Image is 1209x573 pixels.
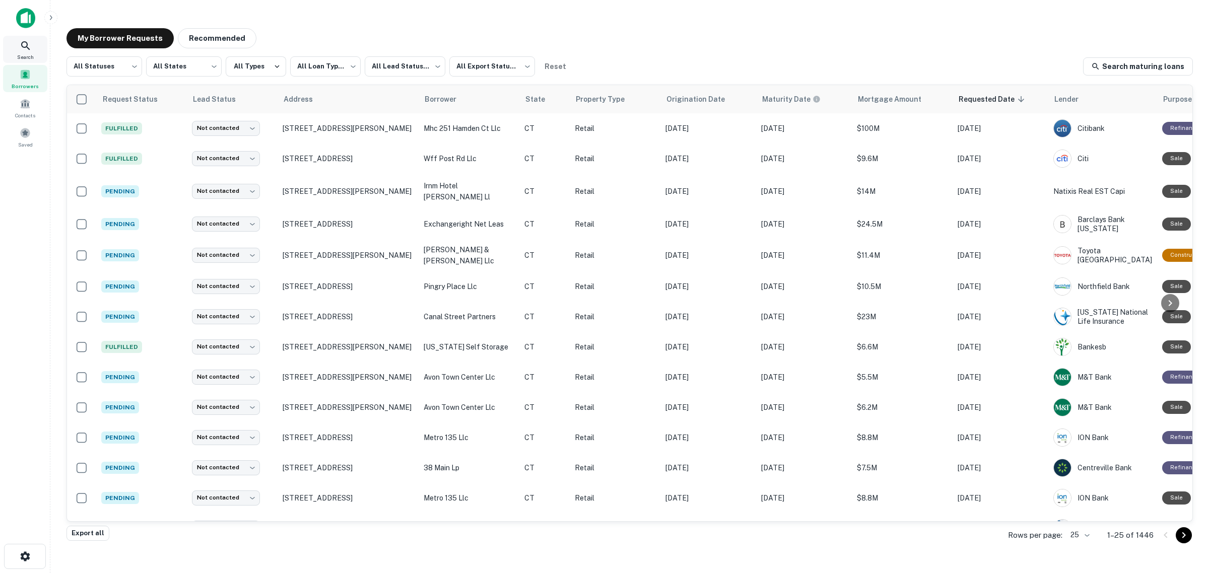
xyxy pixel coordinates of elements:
[857,250,948,261] p: $11.4M
[16,8,35,28] img: capitalize-icon.png
[424,123,514,134] p: mhc 251 hamden ct llc
[1053,215,1152,233] div: Barclays Bank [US_STATE]
[3,36,47,63] div: Search
[524,462,565,473] p: CT
[424,311,514,322] p: canal street partners
[193,93,249,105] span: Lead Status
[192,279,260,294] div: Not contacted
[857,153,948,164] p: $9.6M
[424,341,514,352] p: [US_STATE] self storage
[449,53,535,80] div: All Export Statuses
[958,281,1043,292] p: [DATE]
[761,123,847,134] p: [DATE]
[178,28,256,48] button: Recommended
[665,372,751,383] p: [DATE]
[524,492,565,504] p: CT
[283,403,414,412] p: [STREET_ADDRESS][PERSON_NAME]
[575,432,655,443] p: Retail
[1054,489,1071,507] img: picture
[66,28,174,48] button: My Borrower Requests
[524,432,565,443] p: CT
[425,93,469,105] span: Borrower
[665,219,751,230] p: [DATE]
[857,311,948,322] p: $23M
[570,85,660,113] th: Property Type
[857,492,948,504] p: $8.8M
[1053,277,1152,296] div: Northfield Bank
[958,492,1043,504] p: [DATE]
[852,85,953,113] th: Mortgage Amount
[660,85,756,113] th: Origination Date
[665,153,751,164] p: [DATE]
[524,123,565,134] p: CT
[284,93,326,105] span: Address
[101,249,139,261] span: Pending
[283,373,414,382] p: [STREET_ADDRESS][PERSON_NAME]
[101,371,139,383] span: Pending
[958,432,1043,443] p: [DATE]
[101,280,139,293] span: Pending
[857,432,948,443] p: $8.8M
[575,311,655,322] p: Retail
[283,282,414,291] p: [STREET_ADDRESS]
[958,186,1043,197] p: [DATE]
[1107,529,1154,541] p: 1–25 of 1446
[576,93,638,105] span: Property Type
[575,281,655,292] p: Retail
[146,53,222,80] div: All States
[283,187,414,196] p: [STREET_ADDRESS][PERSON_NAME]
[761,372,847,383] p: [DATE]
[192,430,260,445] div: Not contacted
[958,372,1043,383] p: [DATE]
[575,462,655,473] p: Retail
[1054,369,1071,386] img: picture
[1083,57,1193,76] a: Search maturing loans
[857,281,948,292] p: $10.5M
[575,492,655,504] p: Retail
[3,123,47,151] div: Saved
[958,250,1043,261] p: [DATE]
[1053,368,1152,386] div: M&T Bank
[1053,459,1152,477] div: Centreville Bank
[524,250,565,261] p: CT
[424,432,514,443] p: metro 135 llc
[958,311,1043,322] p: [DATE]
[283,124,414,133] p: [STREET_ADDRESS][PERSON_NAME]
[3,65,47,92] a: Borrowers
[665,250,751,261] p: [DATE]
[959,93,1028,105] span: Requested Date
[192,400,260,414] div: Not contacted
[96,85,187,113] th: Request Status
[424,372,514,383] p: avon town center llc
[17,53,34,61] span: Search
[1054,520,1071,537] img: picture
[665,186,751,197] p: [DATE]
[524,402,565,413] p: CT
[665,402,751,413] p: [DATE]
[761,186,847,197] p: [DATE]
[665,311,751,322] p: [DATE]
[15,111,35,119] span: Contacts
[958,402,1043,413] p: [DATE]
[226,56,286,77] button: All Types
[101,218,139,230] span: Pending
[524,281,565,292] p: CT
[761,492,847,504] p: [DATE]
[575,402,655,413] p: Retail
[365,53,445,80] div: All Lead Statuses
[1008,529,1062,541] p: Rows per page:
[665,341,751,352] p: [DATE]
[857,123,948,134] p: $100M
[575,219,655,230] p: Retail
[524,219,565,230] p: CT
[575,341,655,352] p: Retail
[424,153,514,164] p: wff post rd llc
[539,56,571,77] button: Reset
[761,462,847,473] p: [DATE]
[1054,429,1071,446] img: picture
[525,93,558,105] span: State
[1053,186,1152,197] p: Natixis Real EST Capi
[524,186,565,197] p: CT
[761,311,847,322] p: [DATE]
